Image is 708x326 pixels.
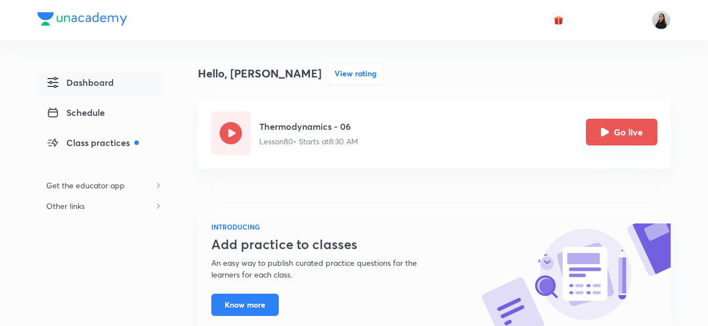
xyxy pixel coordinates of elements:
[586,119,657,145] button: Go live
[37,196,94,216] h6: Other links
[211,222,444,232] h6: INTRODUCING
[326,62,384,85] button: View rating
[554,15,564,25] img: avatar
[550,11,568,29] button: avatar
[46,136,139,149] span: Class practices
[211,294,279,316] button: Know more
[259,120,358,133] h5: Thermodynamics - 06
[652,11,671,30] img: Manisha Gaur
[211,236,444,252] h3: Add practice to classes
[259,135,358,147] p: Lesson 80 • Starts at 8:30 AM
[37,175,134,196] h6: Get the educator app
[46,106,105,119] span: Schedule
[198,65,322,82] h4: Hello, [PERSON_NAME]
[211,257,444,280] p: An easy way to publish curated practice questions for the learners for each class.
[37,132,162,157] a: Class practices
[37,101,162,127] a: Schedule
[37,12,127,28] a: Company Logo
[46,76,114,89] span: Dashboard
[37,12,127,26] img: Company Logo
[37,71,162,97] a: Dashboard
